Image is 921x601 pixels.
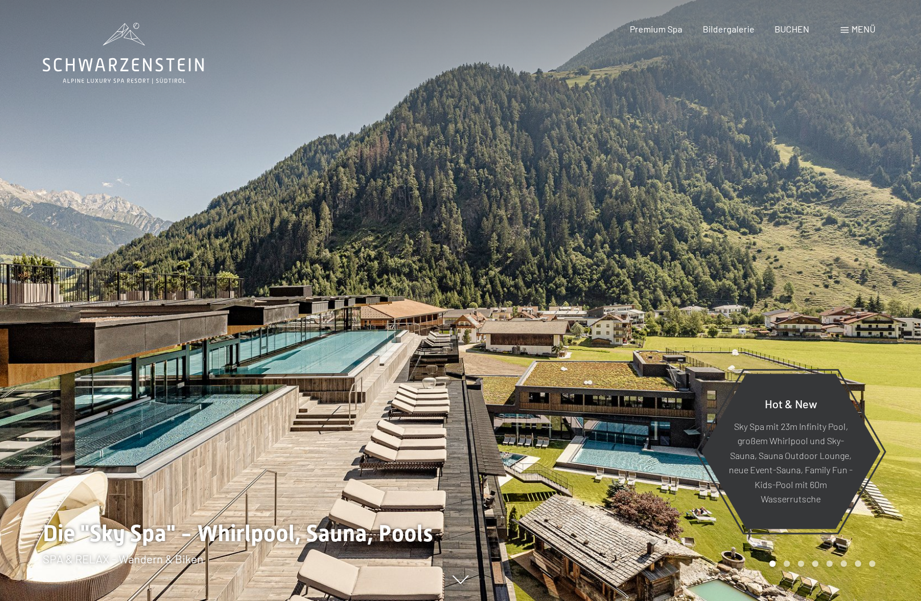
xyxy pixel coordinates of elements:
[784,561,790,567] div: Carousel Page 2
[769,561,776,567] div: Carousel Page 1 (Current Slide)
[765,561,875,567] div: Carousel Pagination
[700,373,881,530] a: Hot & New Sky Spa mit 23m Infinity Pool, großem Whirlpool und Sky-Sauna, Sauna Outdoor Lounge, ne...
[812,561,818,567] div: Carousel Page 4
[630,23,682,34] a: Premium Spa
[869,561,875,567] div: Carousel Page 8
[765,396,817,410] span: Hot & New
[775,23,809,34] a: BUCHEN
[729,419,853,506] p: Sky Spa mit 23m Infinity Pool, großem Whirlpool und Sky-Sauna, Sauna Outdoor Lounge, neue Event-S...
[851,23,875,34] span: Menü
[826,561,833,567] div: Carousel Page 5
[841,561,847,567] div: Carousel Page 6
[703,23,755,34] a: Bildergalerie
[855,561,861,567] div: Carousel Page 7
[798,561,804,567] div: Carousel Page 3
